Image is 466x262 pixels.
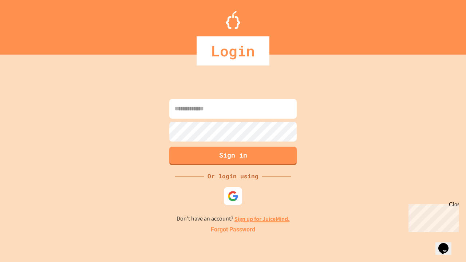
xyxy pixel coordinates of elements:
a: Forgot Password [211,225,255,234]
div: Or login using [204,172,262,180]
div: Login [197,36,269,65]
a: Sign up for JuiceMind. [234,215,290,223]
iframe: chat widget [406,201,459,232]
div: Chat with us now!Close [3,3,50,46]
img: google-icon.svg [228,191,238,202]
p: Don't have an account? [177,214,290,223]
iframe: chat widget [435,233,459,255]
button: Sign in [169,147,297,165]
img: Logo.svg [226,11,240,29]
